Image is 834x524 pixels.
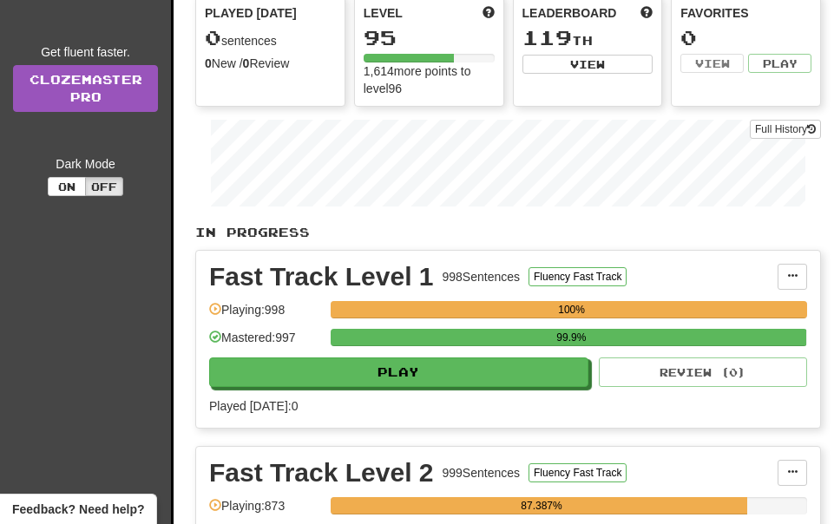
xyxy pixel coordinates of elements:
div: Playing: 998 [209,301,322,330]
button: View [522,55,653,74]
div: Favorites [680,4,811,22]
span: Score more points to level up [483,4,495,22]
div: 95 [364,27,495,49]
span: This week in points, UTC [640,4,653,22]
p: In Progress [195,224,821,241]
span: Played [DATE] [205,4,297,22]
div: th [522,27,653,49]
strong: 0 [243,56,250,70]
div: Dark Mode [13,155,158,173]
span: 119 [522,25,572,49]
span: Level [364,4,403,22]
button: Play [748,54,811,73]
button: View [680,54,744,73]
div: 1,614 more points to level 96 [364,62,495,97]
span: Open feedback widget [12,501,144,518]
span: Played [DATE]: 0 [209,399,298,413]
button: Review (0) [599,357,807,387]
span: 0 [205,25,221,49]
button: Play [209,357,588,387]
button: Off [85,177,123,196]
button: Fluency Fast Track [529,463,627,482]
span: Leaderboard [522,4,617,22]
button: On [48,177,86,196]
strong: 0 [205,56,212,70]
div: sentences [205,27,336,49]
button: Fluency Fast Track [529,267,627,286]
div: 100% [336,301,807,318]
div: 999 Sentences [443,464,521,481]
div: Fast Track Level 2 [209,460,434,486]
div: Mastered: 997 [209,329,322,357]
div: New / Review [205,55,336,72]
div: 0 [680,27,811,49]
div: 998 Sentences [443,268,521,285]
a: ClozemasterPro [13,65,158,112]
button: Full History [750,120,821,139]
div: Get fluent faster. [13,43,158,61]
div: Fast Track Level 1 [209,264,434,290]
div: 87.387% [336,497,747,514]
div: 99.9% [336,329,806,346]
